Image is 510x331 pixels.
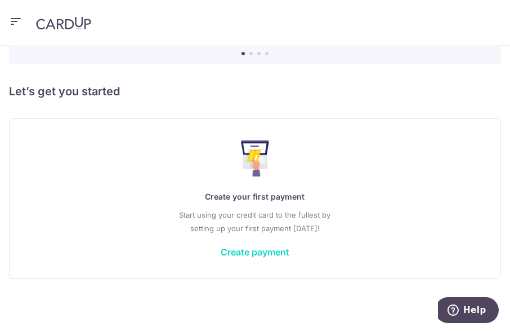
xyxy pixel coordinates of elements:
iframe: Opens a widget where you can find more information [438,297,499,325]
p: Start using your credit card to the fullest by setting up your first payment [DATE]! [32,208,478,235]
a: Create payment [221,246,289,258]
img: CardUp [36,16,91,30]
h5: Let’s get you started [9,82,501,100]
p: Create your first payment [32,190,478,204]
img: Make Payment [241,140,270,176]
